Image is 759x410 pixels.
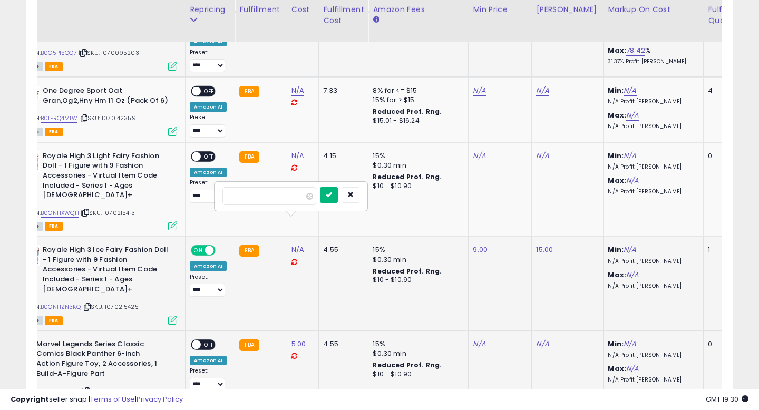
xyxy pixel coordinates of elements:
span: | SKU: 1070215425 [82,302,139,311]
div: seller snap | | [11,395,183,405]
b: Royale High 3 Ice Fairy Fashion Doll - 1 Figure with 9 Fashion Accessories - Virtual Item Code In... [43,245,171,297]
span: 2025-10-13 19:30 GMT [706,394,748,404]
span: FBA [45,62,63,71]
a: N/A [473,339,485,349]
div: 0 [708,339,741,349]
a: N/A [624,245,636,255]
a: N/A [536,339,549,349]
div: 4.15 [323,151,360,161]
div: $0.30 min [373,349,460,358]
div: 0 [708,151,741,161]
b: Royale High 3 Light Fairy Fashion Doll - 1 Figure with 9 Fashion Accessories - Virtual Item Code ... [43,151,171,203]
p: N/A Profit [PERSON_NAME] [608,123,695,130]
div: 15% [373,245,460,255]
span: | SKU: 1070095203 [79,48,139,57]
small: FBA [239,151,259,163]
a: N/A [624,151,636,161]
div: Preset: [190,274,227,297]
div: Preset: [190,49,227,73]
div: 7.33 [323,86,360,95]
p: N/A Profit [PERSON_NAME] [608,352,695,359]
b: Max: [608,45,626,55]
a: 5.00 [291,339,306,349]
a: Terms of Use [90,394,135,404]
span: | SKU: 1070142359 [79,114,136,122]
p: N/A Profit [PERSON_NAME] [608,282,695,290]
a: B0C5P15QQ7 [41,48,77,57]
span: OFF [214,246,231,255]
div: Markup on Cost [608,4,699,15]
div: Cost [291,4,315,15]
a: B0CNHZN3KQ [41,302,81,311]
small: Amazon Fees. [373,15,379,24]
p: N/A Profit [PERSON_NAME] [608,376,695,384]
div: % [608,46,695,65]
span: FBA [45,222,63,231]
span: ON [192,246,205,255]
b: Reduced Prof. Rng. [373,360,442,369]
div: Amazon AI [190,37,227,46]
a: B01FRQ4MIW [41,114,77,123]
a: N/A [626,175,639,186]
b: Reduced Prof. Rng. [373,172,442,181]
div: 1 [708,245,741,255]
b: Reduced Prof. Rng. [373,267,442,276]
div: $10 - $10.90 [373,370,460,379]
a: N/A [626,110,639,121]
b: Marvel Legends Series Classic Comics Black Panther 6-inch Action Figure Toy, 2 Accessories, 1 Bui... [36,339,164,381]
b: Min: [608,85,624,95]
span: FBA [45,316,63,325]
div: 4.55 [323,339,360,349]
b: Min: [608,245,624,255]
a: N/A [291,245,304,255]
span: OFF [201,340,218,349]
div: Fulfillable Quantity [708,4,744,26]
div: Min Price [473,4,527,15]
a: N/A [536,85,549,96]
a: N/A [624,339,636,349]
div: 8% for <= $15 [373,86,460,95]
a: Privacy Policy [137,394,183,404]
div: $0.30 min [373,255,460,265]
b: Reduced Prof. Rng. [373,107,442,116]
a: 78.42 [626,45,645,56]
p: N/A Profit [PERSON_NAME] [608,98,695,105]
a: N/A [626,270,639,280]
a: 15.00 [536,245,553,255]
div: Amazon Fees [373,4,464,15]
span: OFF [201,87,218,96]
p: 31.37% Profit [PERSON_NAME] [608,58,695,65]
div: Fulfillment [239,4,282,15]
div: Amazon AI [190,168,227,177]
a: N/A [626,364,639,374]
b: Max: [608,175,626,186]
div: 4.55 [323,245,360,255]
a: N/A [624,85,636,96]
div: Fulfillment Cost [323,4,364,26]
p: N/A Profit [PERSON_NAME] [608,258,695,265]
div: Amazon AI [190,261,227,271]
div: $15.01 - $16.24 [373,116,460,125]
b: Max: [608,364,626,374]
div: Amazon AI [190,102,227,112]
div: 4 [708,86,741,95]
b: Max: [608,270,626,280]
a: N/A [536,151,549,161]
div: ASIN: [19,21,177,70]
div: $0.30 min [373,161,460,170]
b: One Degree Sport Oat Gran,Og2,Hny Hm 11 Oz (Pack Of 6) [43,86,171,108]
div: 15% [373,339,460,349]
b: Min: [608,339,624,349]
div: Preset: [190,114,227,138]
div: [PERSON_NAME] [536,4,599,15]
div: 15% [373,151,460,161]
div: ASIN: [19,86,177,135]
div: Repricing [190,4,230,15]
p: N/A Profit [PERSON_NAME] [608,188,695,196]
div: Title [16,4,181,15]
div: 15% for > $15 [373,95,460,105]
div: $10 - $10.90 [373,276,460,285]
span: | SKU: 1070215413 [81,209,135,217]
a: N/A [473,151,485,161]
b: Min: [608,151,624,161]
